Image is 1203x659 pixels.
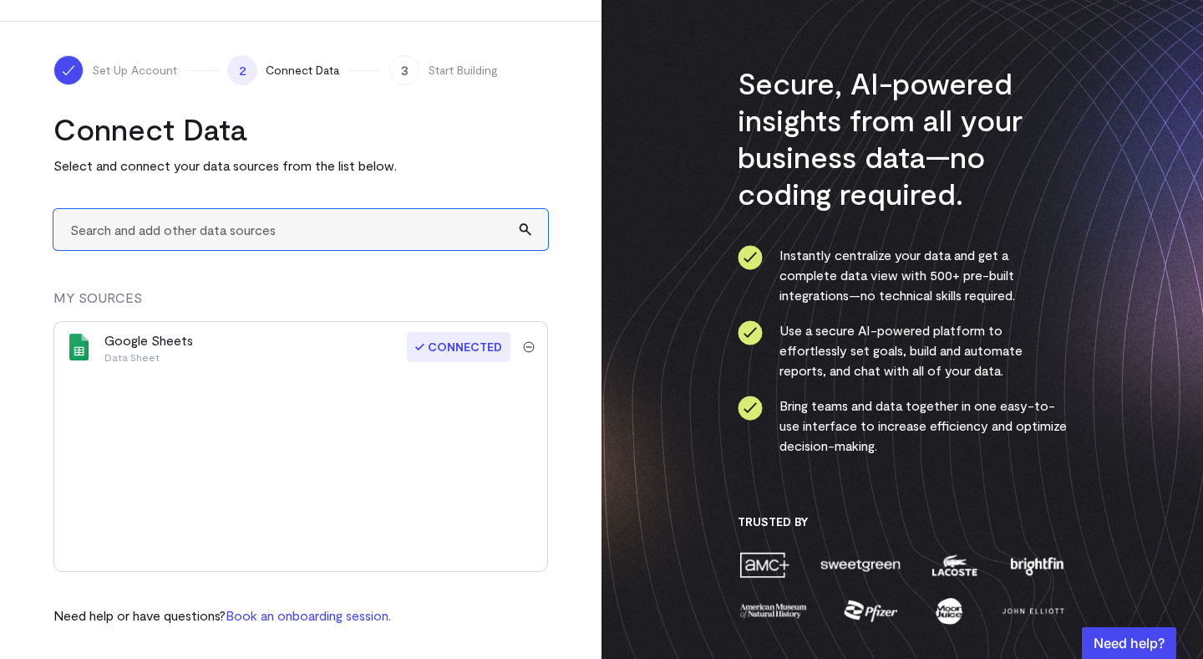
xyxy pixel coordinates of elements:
[104,330,193,364] div: Google Sheets
[999,596,1067,626] img: john-elliott-25751c40.png
[738,320,763,345] img: ico-check-circle-4b19435c.svg
[66,334,93,360] img: google_sheets-5a4bad8e.svg
[92,62,177,79] span: Set Up Account
[53,605,391,626] p: Need help or have questions?
[738,550,791,580] img: amc-0b11a8f1.png
[389,55,419,85] span: 3
[428,62,498,79] span: Start Building
[104,350,193,364] p: Data Sheet
[53,209,548,250] input: Search and add other data sources
[53,110,548,147] h2: Connect Data
[738,396,763,421] img: ico-check-circle-4b19435c.svg
[738,596,810,626] img: amnh-5afada46.png
[932,596,966,626] img: moon-juice-c312e729.png
[738,245,763,270] img: ico-check-circle-4b19435c.svg
[1007,550,1067,580] img: brightfin-a251e171.png
[738,245,1068,305] li: Instantly centralize your data and get a complete data view with 500+ pre-built integrations—no t...
[738,320,1068,381] li: Use a secure AI-powered platform to effortlessly set goals, build and automate reports, and chat ...
[930,550,979,580] img: lacoste-7a6b0538.png
[738,64,1068,212] h3: Secure, AI-powered insights from all your business data—no coding required.
[842,596,900,626] img: pfizer-e137f5fc.png
[523,341,535,353] img: trash-40e54a27.svg
[407,332,510,362] span: Connected
[53,156,548,176] p: Select and connect your data sources from the list below.
[266,62,339,79] span: Connect Data
[738,396,1068,456] li: Bring teams and data together in one easy-to-use interface to increase efficiency and optimize de...
[60,62,77,79] img: ico-check-white-5ff98cb1.svg
[819,550,902,580] img: sweetgreen-1d1fb32c.png
[738,514,1068,529] h3: Trusted By
[226,607,391,623] a: Book an onboarding session.
[227,55,257,85] span: 2
[53,288,548,321] div: MY SOURCES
